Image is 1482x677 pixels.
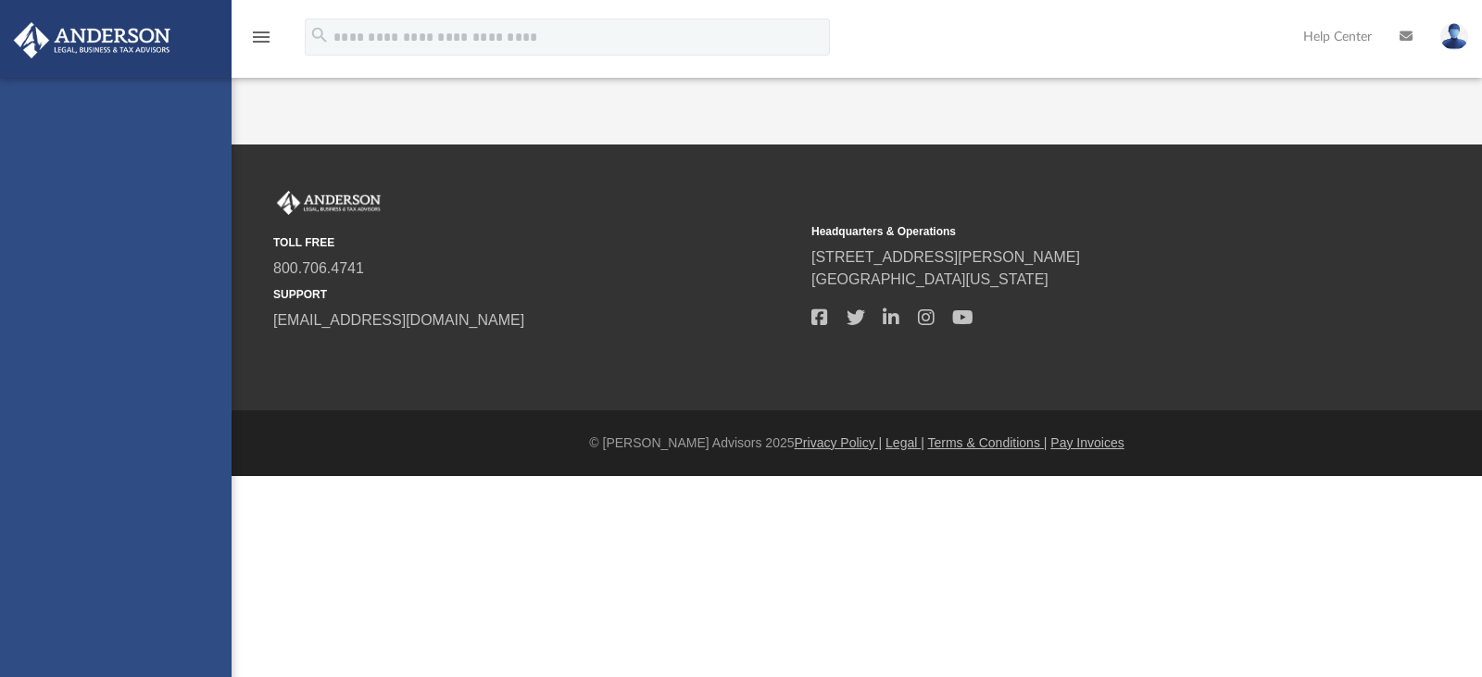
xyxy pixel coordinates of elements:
a: [EMAIL_ADDRESS][DOMAIN_NAME] [273,312,524,328]
img: Anderson Advisors Platinum Portal [8,22,176,58]
i: menu [250,26,272,48]
a: Privacy Policy | [795,435,883,450]
small: TOLL FREE [273,234,798,251]
i: search [309,25,330,45]
a: Legal | [885,435,924,450]
a: menu [250,35,272,48]
a: Terms & Conditions | [928,435,1048,450]
img: User Pic [1440,23,1468,50]
a: [GEOGRAPHIC_DATA][US_STATE] [811,271,1049,287]
small: SUPPORT [273,286,798,303]
a: Pay Invoices [1050,435,1124,450]
div: © [PERSON_NAME] Advisors 2025 [232,433,1482,453]
a: [STREET_ADDRESS][PERSON_NAME] [811,249,1080,265]
a: 800.706.4741 [273,260,364,276]
small: Headquarters & Operations [811,223,1337,240]
img: Anderson Advisors Platinum Portal [273,191,384,215]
